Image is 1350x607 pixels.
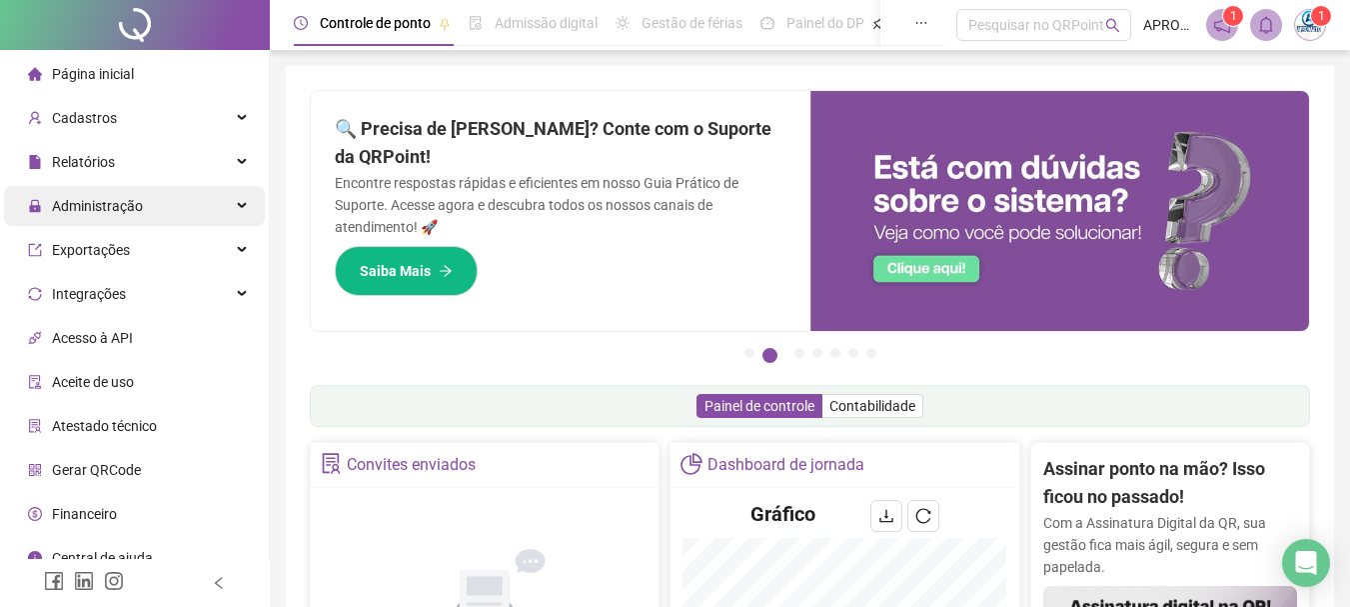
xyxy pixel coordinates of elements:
[52,550,153,566] span: Central de ajuda
[360,260,431,282] span: Saiba Mais
[439,18,451,30] span: pushpin
[1043,455,1297,512] h2: Assinar ponto na mão? Isso ficou no passado!
[212,576,226,590] span: left
[1282,539,1330,587] div: Open Intercom Messenger
[52,198,143,214] span: Administração
[28,375,42,389] span: audit
[52,110,117,126] span: Cadastros
[321,453,342,474] span: solution
[878,508,894,524] span: download
[294,16,308,30] span: clock-circle
[44,571,64,591] span: facebook
[1143,14,1194,36] span: APROVAUTO
[495,15,598,31] span: Admissão digital
[28,243,42,257] span: export
[760,16,774,30] span: dashboard
[830,348,840,358] button: 5
[680,453,701,474] span: pie-chart
[1311,6,1331,26] sup: Atualize o seu contato no menu Meus Dados
[915,508,931,524] span: reload
[28,287,42,301] span: sync
[28,67,42,81] span: home
[52,242,130,258] span: Exportações
[1223,6,1243,26] sup: 1
[812,348,822,358] button: 4
[848,348,858,358] button: 6
[642,15,742,31] span: Gestão de férias
[750,500,815,528] h4: Gráfico
[28,111,42,125] span: user-add
[1105,18,1120,33] span: search
[810,91,1310,331] img: banner%2F0cf4e1f0-cb71-40ef-aa93-44bd3d4ee559.png
[1257,16,1275,34] span: bell
[28,507,42,521] span: dollar
[52,286,126,302] span: Integrações
[786,15,864,31] span: Painel do DP
[1230,9,1237,23] span: 1
[914,16,928,30] span: ellipsis
[744,348,754,358] button: 1
[104,571,124,591] span: instagram
[872,18,884,30] span: pushpin
[74,571,94,591] span: linkedin
[52,330,133,346] span: Acesso à API
[52,462,141,478] span: Gerar QRCode
[616,16,630,30] span: sun
[866,348,876,358] button: 7
[707,448,864,482] div: Dashboard de jornada
[335,172,786,238] p: Encontre respostas rápidas e eficientes em nosso Guia Prático de Suporte. Acesse agora e descubra...
[335,115,786,172] h2: 🔍 Precisa de [PERSON_NAME]? Conte com o Suporte da QRPoint!
[320,15,431,31] span: Controle de ponto
[28,331,42,345] span: api
[28,199,42,213] span: lock
[28,551,42,565] span: info-circle
[794,348,804,358] button: 3
[52,418,157,434] span: Atestado técnico
[28,463,42,477] span: qrcode
[28,419,42,433] span: solution
[829,398,915,414] span: Contabilidade
[52,66,134,82] span: Página inicial
[1295,10,1325,40] img: 1169
[28,155,42,169] span: file
[52,374,134,390] span: Aceite de uso
[439,264,453,278] span: arrow-right
[52,154,115,170] span: Relatórios
[1318,9,1325,23] span: 1
[469,16,483,30] span: file-done
[1043,512,1297,578] p: Com a Assinatura Digital da QR, sua gestão fica mais ágil, segura e sem papelada.
[762,348,777,363] button: 2
[347,448,476,482] div: Convites enviados
[1213,16,1231,34] span: notification
[335,246,478,296] button: Saiba Mais
[52,506,117,522] span: Financeiro
[704,398,814,414] span: Painel de controle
